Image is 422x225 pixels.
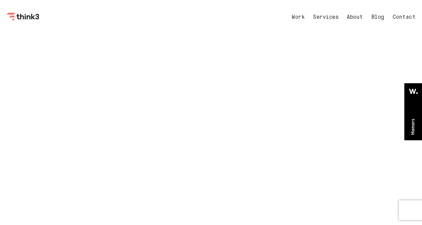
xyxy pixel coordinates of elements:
[7,15,40,22] a: Think3 Logo
[292,15,305,20] a: Work
[393,15,416,20] a: Contact
[313,15,338,20] a: Services
[347,15,363,20] a: About
[371,15,384,20] a: Blog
